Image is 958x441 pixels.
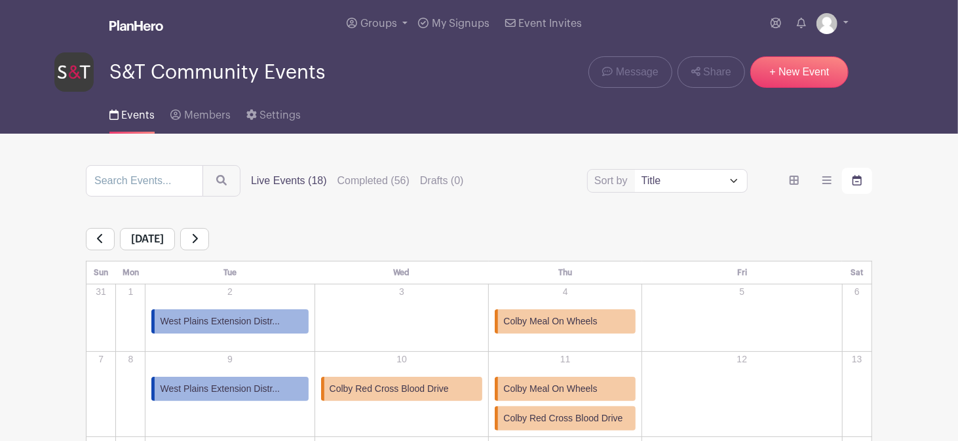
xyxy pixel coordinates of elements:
p: 4 [489,285,641,299]
span: Colby Red Cross Blood Drive [503,412,623,425]
span: Colby Meal On Wheels [503,382,597,396]
p: 7 [87,353,115,366]
a: Colby Meal On Wheels [495,309,636,334]
a: Colby Red Cross Blood Drive [321,377,483,401]
th: Wed [315,261,489,284]
div: order and view [779,168,872,194]
th: Mon [116,261,145,284]
p: 10 [316,353,488,366]
img: logo_white-6c42ec7e38ccf1d336a20a19083b03d10ae64f83f12c07503d8b9e83406b4c7d.svg [109,20,163,31]
a: West Plains Extension Distr... [151,309,308,334]
a: + New Event [750,56,849,88]
p: 9 [146,353,313,366]
p: 6 [843,285,871,299]
p: 31 [87,285,115,299]
th: Fri [642,261,843,284]
img: default-ce2991bfa6775e67f084385cd625a349d9dcbb7a52a09fb2fda1e96e2d18dcdb.png [816,13,837,34]
a: West Plains Extension Distr... [151,377,308,401]
a: Settings [246,92,301,134]
span: S&T Community Events [109,62,325,83]
img: s-and-t-logo-planhero.png [54,52,94,92]
a: Colby Red Cross Blood Drive [495,406,636,431]
span: Event Invites [518,18,582,29]
p: 1 [117,285,144,299]
a: Message [588,56,672,88]
span: My Signups [432,18,489,29]
span: Colby Red Cross Blood Drive [330,382,449,396]
span: West Plains Extension Distr... [160,315,280,328]
span: Colby Meal On Wheels [503,315,597,328]
a: Members [170,92,230,134]
p: 13 [843,353,871,366]
span: West Plains Extension Distr... [160,382,280,396]
span: Members [184,110,231,121]
span: Settings [259,110,301,121]
p: 11 [489,353,641,366]
p: 5 [643,285,841,299]
label: Completed (56) [337,173,410,189]
p: 8 [117,353,144,366]
label: Drafts (0) [420,173,464,189]
span: [DATE] [120,228,175,250]
p: 12 [643,353,841,366]
span: Groups [360,18,397,29]
span: Share [703,64,731,80]
label: Sort by [594,173,632,189]
span: Message [616,64,659,80]
th: Sat [842,261,872,284]
div: filters [251,173,474,189]
th: Tue [145,261,315,284]
p: 3 [316,285,488,299]
a: Share [678,56,745,88]
p: 2 [146,285,313,299]
input: Search Events... [86,165,203,197]
a: Events [109,92,155,134]
span: Events [121,110,155,121]
label: Live Events (18) [251,173,327,189]
th: Sun [86,261,116,284]
th: Thu [489,261,642,284]
a: Colby Meal On Wheels [495,377,636,401]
